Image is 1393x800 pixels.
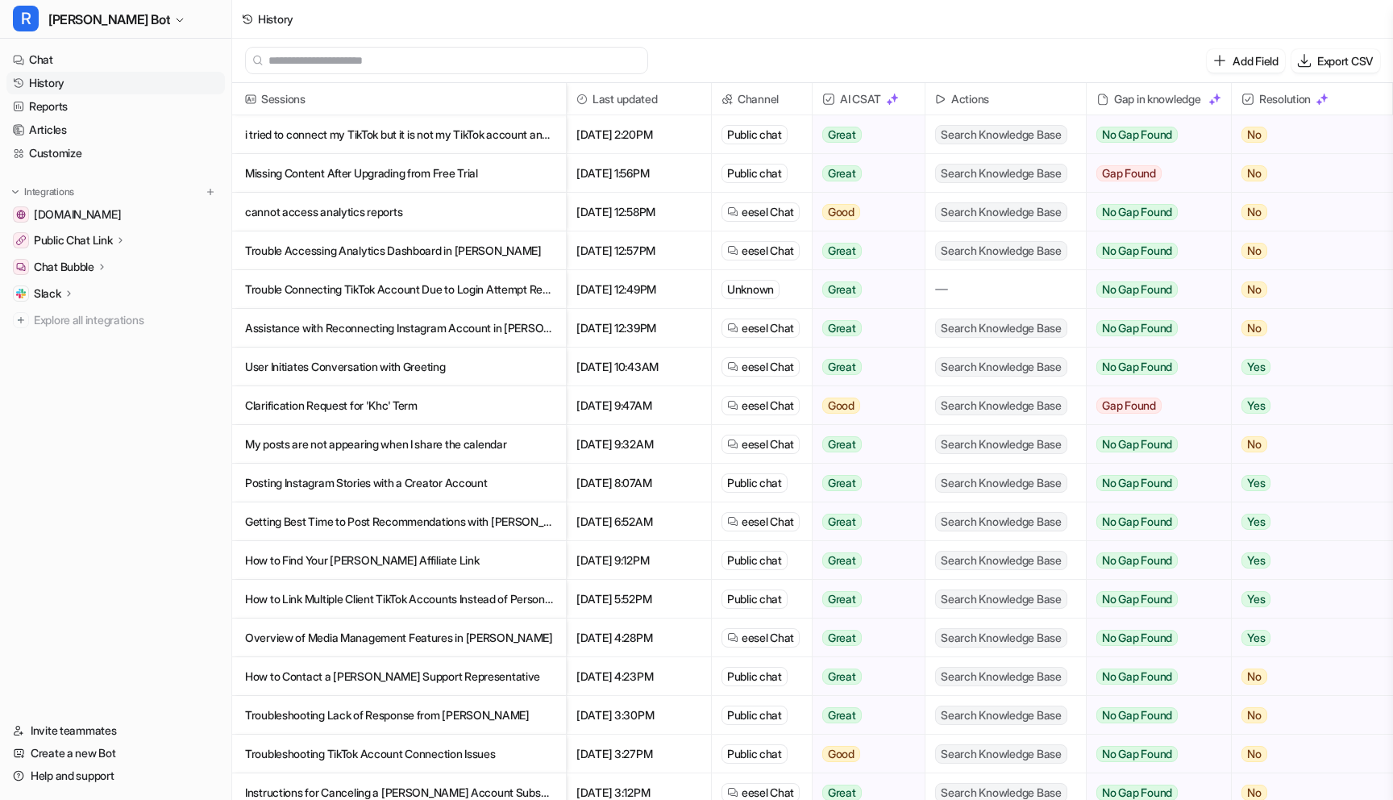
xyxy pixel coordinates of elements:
span: eesel Chat [742,514,794,530]
span: [PERSON_NAME] Bot [48,8,170,31]
span: No Gap Found [1096,359,1178,375]
button: Gap Found [1087,386,1219,425]
a: Explore all integrations [6,309,225,331]
span: Search Knowledge Base [935,590,1067,609]
a: Reports [6,95,225,118]
button: Great [813,657,915,696]
span: [DATE] 10:43AM [573,348,705,386]
span: No Gap Found [1096,746,1178,762]
span: [DATE] 1:56PM [573,154,705,193]
button: Gap Found [1087,154,1219,193]
p: Chat Bubble [34,259,94,275]
span: Great [822,359,862,375]
button: No [1232,735,1379,773]
button: No [1232,154,1379,193]
span: eesel Chat [742,320,794,336]
img: menu_add.svg [205,186,216,198]
div: Public chat [721,473,788,493]
button: Good [813,193,915,231]
span: Good [822,398,860,414]
span: No Gap Found [1096,281,1178,298]
button: Yes [1232,541,1379,580]
span: No Gap Found [1096,475,1178,491]
span: Channel [718,83,805,115]
span: [DATE] 6:52AM [573,502,705,541]
img: eeselChat [727,516,738,527]
span: Search Knowledge Base [935,667,1067,686]
p: i tried to connect my TikTok but it is not my TikTok account and when I try to [245,115,553,154]
p: Troubleshooting TikTok Account Connection Issues [245,735,553,773]
p: Trouble Connecting TikTok Account Due to Login Attempt Restrictions [245,270,553,309]
button: Export CSV [1291,49,1380,73]
button: No Gap Found [1087,309,1219,348]
button: Good [813,735,915,773]
span: Great [822,243,862,259]
span: Search Knowledge Base [935,551,1067,570]
div: Unknown [721,280,780,299]
p: cannot access analytics reports [245,193,553,231]
img: expand menu [10,186,21,198]
button: Great [813,541,915,580]
span: [DATE] 5:52PM [573,580,705,619]
button: No [1232,696,1379,735]
button: No Gap Found [1087,735,1219,773]
div: Public chat [721,125,788,144]
span: Search Knowledge Base [935,125,1067,144]
span: [DOMAIN_NAME] [34,206,121,223]
span: Great [822,475,862,491]
span: No Gap Found [1096,320,1178,336]
button: No Gap Found [1087,580,1219,619]
span: Great [822,669,862,685]
a: Customize [6,142,225,165]
p: Posting Instagram Stories with a Creator Account [245,464,553,502]
button: No [1232,193,1379,231]
a: eesel Chat [727,436,794,452]
img: Slack [16,289,26,298]
button: Great [813,348,915,386]
a: Create a new Bot [6,742,225,765]
span: Search Knowledge Base [935,512,1067,531]
p: Export CSV [1317,52,1374,69]
button: Great [813,619,915,657]
span: Yes [1241,359,1270,375]
span: [DATE] 4:28PM [573,619,705,657]
button: Great [813,502,915,541]
button: No Gap Found [1087,231,1219,270]
button: Yes [1232,502,1379,541]
div: Public chat [721,744,788,764]
button: No Gap Found [1087,696,1219,735]
span: Search Knowledge Base [935,628,1067,648]
span: Gap Found [1096,398,1162,414]
a: Help and support [6,765,225,787]
span: [DATE] 12:58PM [573,193,705,231]
a: Chat [6,48,225,71]
span: Great [822,320,862,336]
h2: Actions [951,83,989,115]
a: getrella.com[DOMAIN_NAME] [6,203,225,226]
span: Yes [1241,514,1270,530]
span: [DATE] 9:47AM [573,386,705,425]
p: How to Find Your [PERSON_NAME] Affiliate Link [245,541,553,580]
span: [DATE] 12:39PM [573,309,705,348]
span: Search Knowledge Base [935,706,1067,725]
button: No [1232,309,1379,348]
p: Integrations [24,185,74,198]
span: No [1241,320,1267,336]
span: Search Knowledge Base [935,396,1067,415]
a: eesel Chat [727,514,794,530]
img: eeselChat [727,206,738,218]
span: [DATE] 9:32AM [573,425,705,464]
button: No [1232,115,1379,154]
span: Yes [1241,475,1270,491]
span: No [1241,746,1267,762]
span: Search Knowledge Base [935,319,1067,338]
span: No [1241,707,1267,723]
span: No Gap Found [1096,127,1178,143]
span: No Gap Found [1096,552,1178,569]
span: Great [822,127,862,143]
span: No [1241,127,1267,143]
span: Good [822,746,860,762]
button: Good [813,386,915,425]
button: Great [813,696,915,735]
div: Public chat [721,667,788,686]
